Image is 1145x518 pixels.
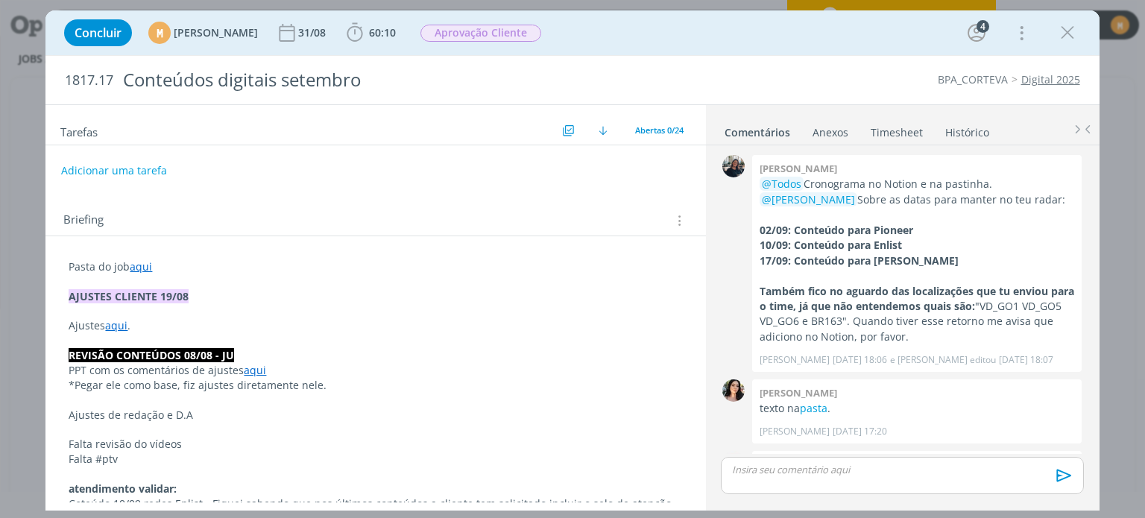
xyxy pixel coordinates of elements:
p: texto na . [760,401,1074,416]
p: "VD_GO1 VD_GO5 VD_GO6 e BR163". Quando tiver esse retorno me avisa que adiciono no Notion, por fa... [760,284,1074,345]
strong: 10/09: Conteúdo para Enlist [760,238,902,252]
a: aqui [130,259,152,274]
button: M[PERSON_NAME] [148,22,258,44]
img: M [722,155,745,177]
span: [DATE] 18:07 [999,353,1053,367]
span: Tarefas [60,121,98,139]
strong: REVISÃO CONTEÚDOS 08/08 - JU [69,348,234,362]
button: Adicionar uma tarefa [60,157,168,184]
p: Ajustes . [69,318,682,333]
p: [PERSON_NAME] [760,353,830,367]
img: A [722,451,745,473]
span: [PERSON_NAME] [174,28,258,38]
p: [PERSON_NAME] [760,425,830,438]
a: aqui [105,318,127,332]
a: aqui [244,363,266,377]
div: Anexos [813,125,848,140]
b: [PERSON_NAME] [760,162,837,175]
p: Falta #ptv [69,452,682,467]
p: Sobre as datas para manter no teu radar: [760,192,1074,207]
strong: 17/09: Conteúdo para [PERSON_NAME] [760,253,959,268]
button: 60:10 [343,21,400,45]
a: Comentários [724,119,791,140]
b: [PERSON_NAME] [760,386,837,399]
span: Abertas 0/24 [635,124,684,136]
strong: 02/09: Conteúdo para Pioneer [760,223,913,237]
span: 60:10 [369,25,396,40]
img: T [722,379,745,402]
p: PPT com os comentários de ajustes [69,363,682,378]
span: Concluir [75,27,122,39]
span: [DATE] 18:06 [833,353,887,367]
button: 4 [965,21,988,45]
button: Concluir [64,19,132,46]
strong: Também fico no aguardo das localizações que tu enviou para o time, já que não entendemos quais são: [760,284,1074,313]
span: Aprovação Cliente [420,25,541,42]
p: Falta revisão do vídeos [69,437,682,452]
span: @[PERSON_NAME] [762,192,855,206]
a: Timesheet [870,119,924,140]
p: Ajustes de redação e D.A [69,408,682,423]
div: M [148,22,171,44]
button: Aprovação Cliente [420,24,542,42]
p: Pasta do job [69,259,682,274]
p: Cronograma no Notion e na pastinha. [760,177,1074,192]
a: pasta [800,401,827,415]
span: e [PERSON_NAME] editou [890,353,996,367]
span: Briefing [63,211,104,230]
a: Histórico [944,119,990,140]
strong: AJUSTES CLIENTE 19/08 [69,289,189,303]
div: 4 [977,20,989,33]
div: 31/08 [298,28,329,38]
a: Digital 2025 [1021,72,1080,86]
strong: atendimento validar: [69,481,177,496]
span: 1817.17 [65,72,113,89]
p: *Pegar ele como base, fiz ajustes diretamente nele. [69,378,682,393]
a: BPA_CORTEVA [938,72,1008,86]
span: [DATE] 17:20 [833,425,887,438]
img: arrow-down.svg [599,126,608,135]
div: dialog [45,10,1099,511]
div: Conteúdos digitais setembro [116,62,651,98]
span: @Todos [762,177,801,191]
